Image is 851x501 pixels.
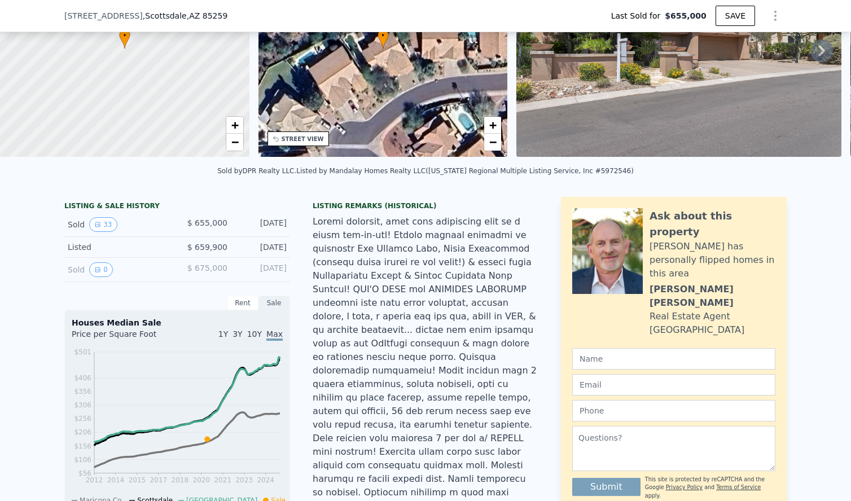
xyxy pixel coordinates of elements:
div: Listed [68,241,168,253]
span: 10Y [247,329,262,339]
span: + [231,118,238,132]
input: Email [572,374,775,395]
button: Show Options [764,5,787,27]
span: − [231,135,238,149]
div: Listed by Mandalay Homes Realty LLC ([US_STATE] Regional Multiple Listing Service, Inc #5972546) [296,167,634,175]
div: Listing Remarks (Historical) [313,201,538,210]
tspan: $356 [74,388,91,395]
div: [PERSON_NAME] has personally flipped homes in this area [650,240,775,280]
tspan: 2018 [172,476,189,484]
div: Rent [227,296,258,310]
div: [DATE] [236,241,287,253]
span: $ 655,000 [187,218,227,227]
span: $ 659,900 [187,243,227,252]
a: Zoom in [484,117,501,134]
tspan: $406 [74,374,91,382]
tspan: 2023 [235,476,253,484]
div: Sold by DPR Realty LLC . [217,167,296,175]
div: STREET VIEW [282,135,324,143]
tspan: $156 [74,442,91,450]
span: • [378,30,389,41]
button: View historical data [89,262,113,277]
div: Ask about this property [650,208,775,240]
span: + [489,118,497,132]
tspan: 2015 [129,476,146,484]
div: [PERSON_NAME] [PERSON_NAME] [650,283,775,310]
div: LISTING & SALE HISTORY [64,201,290,213]
a: Privacy Policy [666,484,703,490]
span: 3Y [233,329,242,339]
tspan: 2020 [193,476,210,484]
button: View historical data [89,217,117,232]
a: Terms of Service [716,484,761,490]
div: Real Estate Agent [650,310,730,323]
button: Submit [572,478,641,496]
div: Sold [68,262,168,277]
tspan: 2012 [86,476,103,484]
tspan: $106 [74,456,91,464]
tspan: 2024 [257,476,274,484]
span: $ 675,000 [187,263,227,273]
div: [GEOGRAPHIC_DATA] [650,323,744,337]
span: − [489,135,497,149]
div: Sale [258,296,290,310]
span: Max [266,329,283,341]
div: • [378,29,389,49]
div: [DATE] [236,262,287,277]
input: Phone [572,400,775,421]
tspan: 2014 [107,476,125,484]
span: $655,000 [665,10,707,21]
div: Sold [68,217,168,232]
tspan: 2021 [214,476,231,484]
span: • [119,30,130,41]
span: 1Y [218,329,228,339]
tspan: $256 [74,415,91,423]
div: • [119,29,130,49]
div: Price per Square Foot [72,328,177,346]
a: Zoom out [484,134,501,151]
input: Name [572,348,775,370]
a: Zoom in [226,117,243,134]
tspan: $306 [74,401,91,409]
span: , Scottsdale [143,10,227,21]
tspan: 2017 [150,476,168,484]
div: [DATE] [236,217,287,232]
div: This site is protected by reCAPTCHA and the Google and apply. [645,476,775,500]
tspan: $206 [74,428,91,436]
button: SAVE [716,6,755,26]
span: [STREET_ADDRESS] [64,10,143,21]
span: Last Sold for [611,10,665,21]
a: Zoom out [226,134,243,151]
span: , AZ 85259 [187,11,228,20]
div: Houses Median Sale [72,317,283,328]
tspan: $501 [74,348,91,356]
tspan: $56 [78,469,91,477]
